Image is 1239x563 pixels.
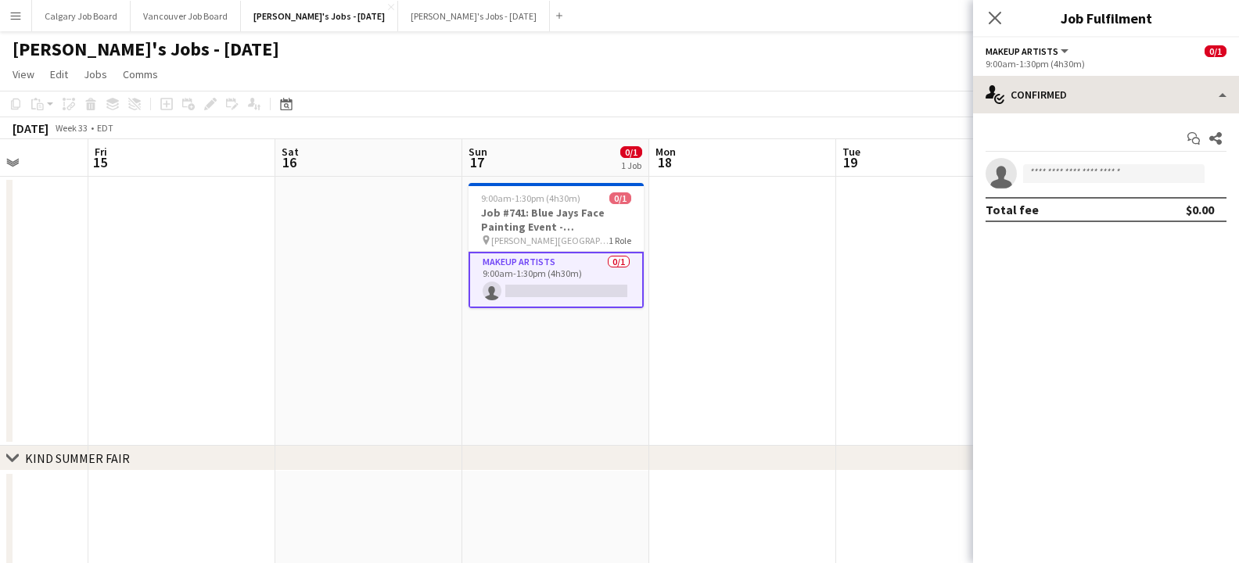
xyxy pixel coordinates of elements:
[986,45,1058,57] span: Makeup Artists
[25,450,130,466] div: KIND SUMMER FAIR
[469,206,644,234] h3: Job #741: Blue Jays Face Painting Event - [GEOGRAPHIC_DATA]
[97,122,113,134] div: EDT
[279,153,299,171] span: 16
[469,183,644,308] app-job-card: 9:00am-1:30pm (4h30m)0/1Job #741: Blue Jays Face Painting Event - [GEOGRAPHIC_DATA] [PERSON_NAME]...
[241,1,398,31] button: [PERSON_NAME]'s Jobs - [DATE]
[653,153,676,171] span: 18
[491,235,609,246] span: [PERSON_NAME][GEOGRAPHIC_DATA] - Gate 7
[50,67,68,81] span: Edit
[840,153,860,171] span: 19
[13,67,34,81] span: View
[1186,202,1214,217] div: $0.00
[13,38,279,61] h1: [PERSON_NAME]'s Jobs - [DATE]
[986,45,1071,57] button: Makeup Artists
[13,120,48,136] div: [DATE]
[44,64,74,84] a: Edit
[77,64,113,84] a: Jobs
[52,122,91,134] span: Week 33
[469,252,644,308] app-card-role: Makeup Artists0/19:00am-1:30pm (4h30m)
[609,235,631,246] span: 1 Role
[842,145,860,159] span: Tue
[609,192,631,204] span: 0/1
[973,76,1239,113] div: Confirmed
[123,67,158,81] span: Comms
[95,145,107,159] span: Fri
[986,58,1226,70] div: 9:00am-1:30pm (4h30m)
[973,8,1239,28] h3: Job Fulfilment
[1205,45,1226,57] span: 0/1
[84,67,107,81] span: Jobs
[655,145,676,159] span: Mon
[481,192,580,204] span: 9:00am-1:30pm (4h30m)
[398,1,550,31] button: [PERSON_NAME]'s Jobs - [DATE]
[32,1,131,31] button: Calgary Job Board
[621,160,641,171] div: 1 Job
[469,145,487,159] span: Sun
[620,146,642,158] span: 0/1
[6,64,41,84] a: View
[282,145,299,159] span: Sat
[131,1,241,31] button: Vancouver Job Board
[986,202,1039,217] div: Total fee
[117,64,164,84] a: Comms
[466,153,487,171] span: 17
[92,153,107,171] span: 15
